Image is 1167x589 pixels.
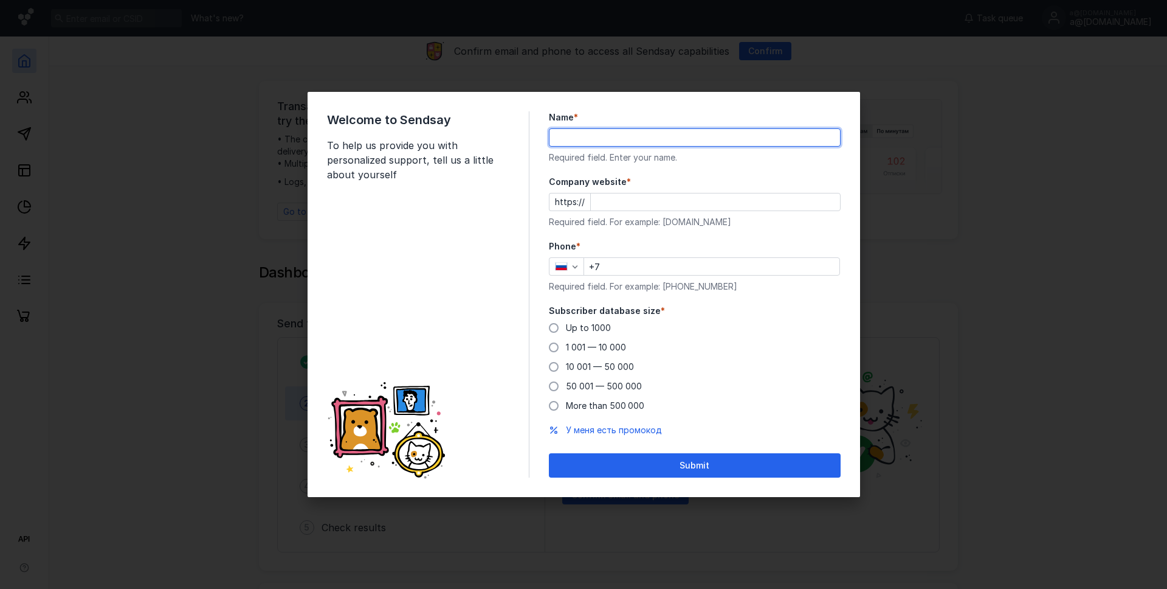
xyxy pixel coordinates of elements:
button: Submit [549,453,841,478]
span: 1 001 — 10 000 [566,342,626,352]
span: Submit [680,461,709,471]
div: Required field. For example: [DOMAIN_NAME] [549,216,841,228]
span: 50 001 — 500 000 [566,381,642,391]
span: Phone [549,240,576,253]
span: У меня есть промокод [566,425,662,435]
div: Required field. Enter your name. [549,152,841,164]
button: У меня есть промокод [566,424,662,436]
span: Name [549,111,574,124]
span: 10 001 — 50 000 [566,361,634,372]
span: Welcome to Sendsay [327,111,509,128]
span: Company website [549,176,627,188]
span: Subscriber database size [549,305,661,317]
span: More than 500 000 [566,400,644,411]
span: To help us provide you with personalized support, tell us a little about yourself [327,138,509,182]
span: Up to 1000 [566,322,611,333]
div: Required field. For example: [PHONE_NUMBER] [549,281,841,293]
